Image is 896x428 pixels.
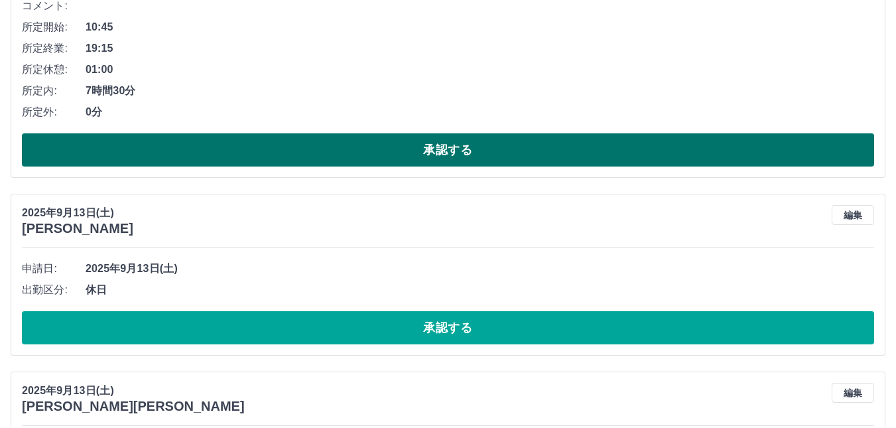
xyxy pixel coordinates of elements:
span: 0分 [86,104,874,120]
span: 所定開始: [22,19,86,35]
span: 所定内: [22,83,86,99]
span: 所定外: [22,104,86,120]
span: 休日 [86,282,874,298]
button: 承認する [22,133,874,167]
span: 2025年9月13日(土) [86,261,874,277]
span: 所定終業: [22,40,86,56]
p: 2025年9月13日(土) [22,383,245,399]
span: 所定休憩: [22,62,86,78]
span: 19:15 [86,40,874,56]
span: 01:00 [86,62,874,78]
h3: [PERSON_NAME][PERSON_NAME] [22,399,245,414]
h3: [PERSON_NAME] [22,221,133,236]
p: 2025年9月13日(土) [22,205,133,221]
span: 申請日: [22,261,86,277]
button: 編集 [832,205,874,225]
button: 承認する [22,311,874,344]
span: 出勤区分: [22,282,86,298]
span: 10:45 [86,19,874,35]
button: 編集 [832,383,874,403]
span: 7時間30分 [86,83,874,99]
